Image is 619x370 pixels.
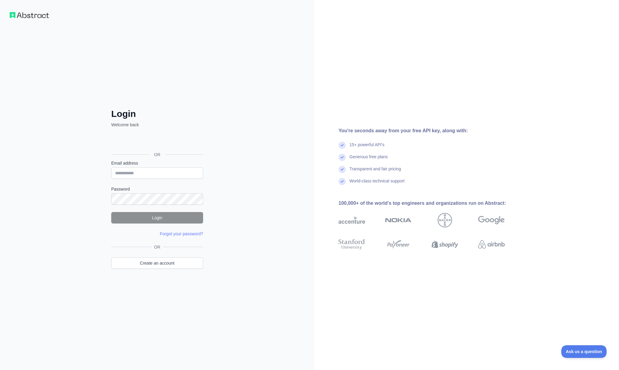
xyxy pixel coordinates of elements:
[339,142,346,149] img: check mark
[152,244,163,250] span: OR
[339,238,365,251] img: stanford university
[111,122,203,128] p: Welcome back
[111,108,203,119] h2: Login
[111,212,203,224] button: Login
[149,152,165,158] span: OR
[339,200,524,207] div: 100,000+ of the world's top engineers and organizations run on Abstract:
[478,238,505,251] img: airbnb
[339,154,346,161] img: check mark
[10,12,49,18] img: Workflow
[561,345,607,358] iframe: Toggle Customer Support
[385,238,412,251] img: payoneer
[339,127,524,134] div: You're seconds away from your free API key, along with:
[111,186,203,192] label: Password
[432,238,458,251] img: shopify
[438,213,452,227] img: bayer
[160,231,203,236] a: Forgot your password?
[349,154,388,166] div: Generous free plans
[339,166,346,173] img: check mark
[349,178,405,190] div: World-class technical support
[111,257,203,269] a: Create an account
[108,134,205,148] iframe: To enrich screen reader interactions, please activate Accessibility in Grammarly extension settings
[385,213,412,227] img: nokia
[349,166,401,178] div: Transparent and fair pricing
[111,160,203,166] label: Email address
[339,213,365,227] img: accenture
[349,142,384,154] div: 15+ powerful API's
[478,213,505,227] img: google
[339,178,346,185] img: check mark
